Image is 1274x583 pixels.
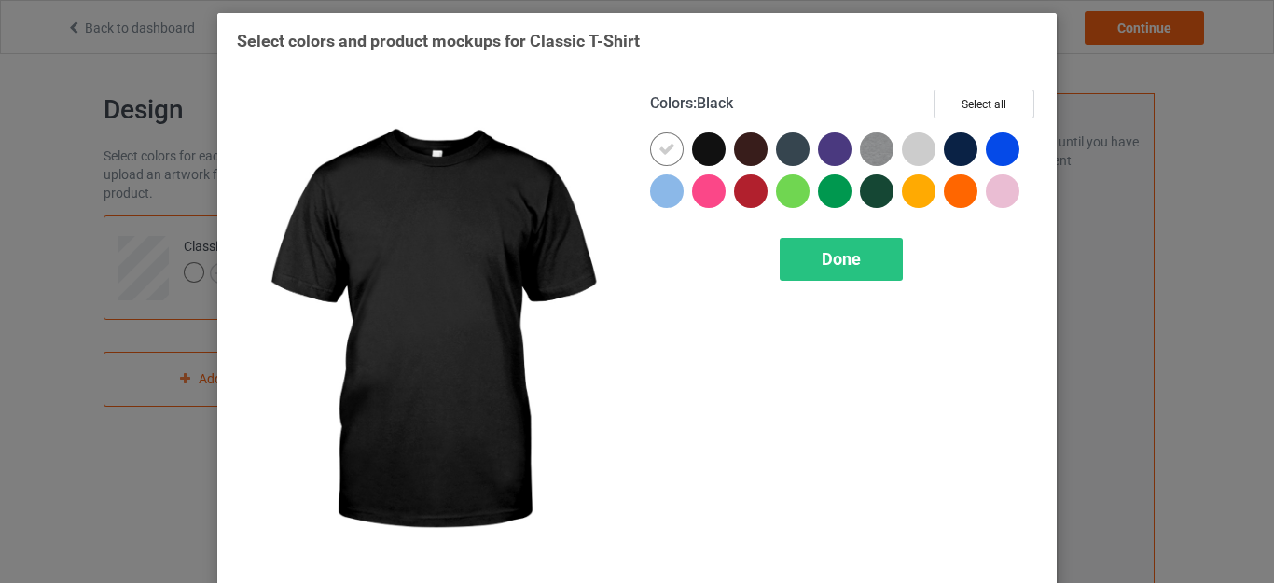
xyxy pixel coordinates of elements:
span: Select colors and product mockups for Classic T-Shirt [237,31,640,50]
img: heather_texture.png [860,132,893,166]
span: Colors [650,94,693,112]
span: Black [697,94,733,112]
span: Done [822,249,861,269]
img: regular.jpg [237,90,624,574]
button: Select all [934,90,1034,118]
h4: : [650,94,733,114]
